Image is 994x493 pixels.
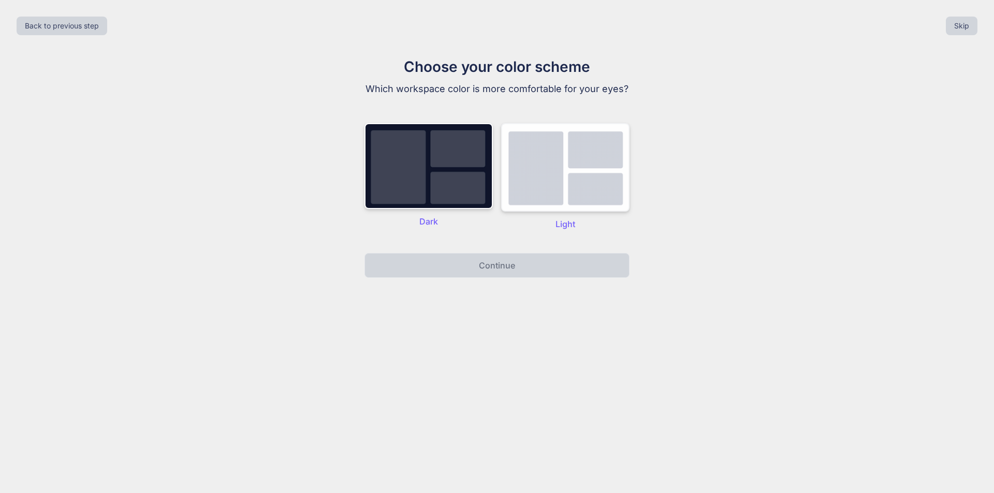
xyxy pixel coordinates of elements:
[946,17,977,35] button: Skip
[501,123,630,212] img: dark
[364,123,493,209] img: dark
[364,215,493,228] p: Dark
[17,17,107,35] button: Back to previous step
[323,56,671,78] h1: Choose your color scheme
[479,259,515,272] p: Continue
[501,218,630,230] p: Light
[323,82,671,96] p: Which workspace color is more comfortable for your eyes?
[364,253,630,278] button: Continue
